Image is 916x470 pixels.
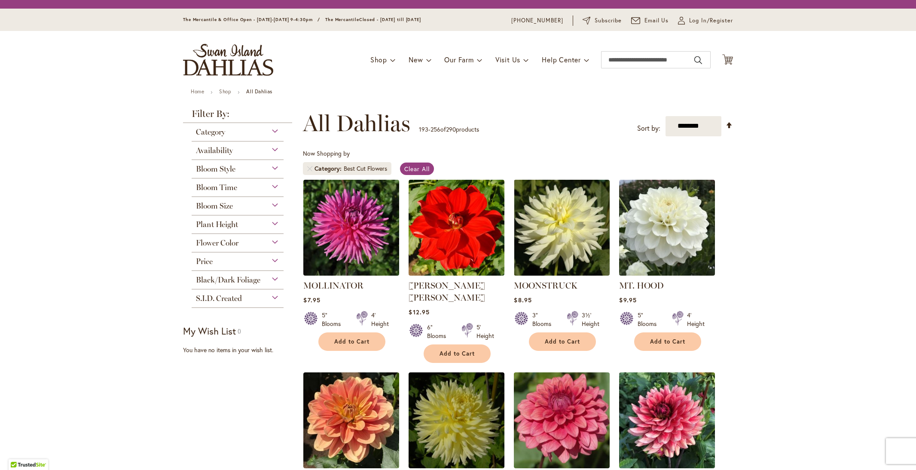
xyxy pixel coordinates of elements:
[514,180,610,276] img: MOONSTRUCK
[183,346,298,354] div: You have no items in your wish list.
[6,439,31,464] iframe: Launch Accessibility Center
[542,55,581,64] span: Help Center
[219,88,231,95] a: Shop
[183,17,359,22] span: The Mercantile & Office Open - [DATE]-[DATE] 9-4:30pm / The Mercantile
[427,323,451,340] div: 6" Blooms
[619,269,715,277] a: MT. HOOD
[514,462,610,470] a: MYSTIQUE
[183,44,273,76] a: store logo
[409,462,504,470] a: MY LITTLE SUNSHINE
[409,180,504,276] img: MOLLY ANN
[634,332,701,351] button: Add to Cart
[631,16,669,25] a: Email Us
[303,280,363,291] a: MOLLINATOR
[529,332,596,351] button: Add to Cart
[514,280,577,291] a: MOONSTRUCK
[409,280,485,303] a: [PERSON_NAME] [PERSON_NAME]
[619,296,636,304] span: $9.95
[303,462,399,470] a: MY FOREVER
[344,164,387,173] div: Best Cut Flowers
[303,149,350,157] span: Now Shopping by
[583,16,622,25] a: Subscribe
[637,120,660,136] label: Sort by:
[371,311,389,328] div: 4' Height
[196,183,237,192] span: Bloom Time
[303,111,410,136] span: All Dahlias
[514,372,610,468] img: MYSTIQUE
[307,166,312,171] a: Remove Category Best Cut Flowers
[318,332,385,351] button: Add to Cart
[400,163,434,175] a: Clear All
[404,165,430,173] span: Clear All
[409,372,504,468] img: MY LITTLE SUNSHINE
[678,16,733,25] a: Log In/Register
[650,338,685,345] span: Add to Cart
[409,308,429,316] span: $12.95
[689,16,733,25] span: Log In/Register
[419,125,428,133] span: 193
[409,55,423,64] span: New
[424,344,491,363] button: Add to Cart
[514,269,610,277] a: MOONSTRUCK
[431,125,440,133] span: 256
[303,372,399,468] img: MY FOREVER
[370,55,387,64] span: Shop
[334,338,369,345] span: Add to Cart
[582,311,599,328] div: 3½' Height
[532,311,556,328] div: 3" Blooms
[196,275,260,285] span: Black/Dark Foliage
[694,53,702,67] button: Search
[196,257,213,266] span: Price
[511,16,563,25] a: [PHONE_NUMBER]
[196,238,238,248] span: Flower Color
[196,201,233,211] span: Bloom Size
[495,55,520,64] span: Visit Us
[409,269,504,277] a: MOLLY ANN
[196,127,225,137] span: Category
[246,88,272,95] strong: All Dahlias
[638,311,662,328] div: 5" Blooms
[446,125,456,133] span: 290
[303,296,320,304] span: $7.95
[314,164,344,173] span: Category
[619,462,715,470] a: N-FORCE
[196,294,242,303] span: S.I.D. Created
[359,17,421,22] span: Closed - [DATE] till [DATE]
[303,180,399,276] img: MOLLINATOR
[644,16,669,25] span: Email Us
[196,146,233,155] span: Availability
[322,311,346,328] div: 5" Blooms
[440,350,475,357] span: Add to Cart
[545,338,580,345] span: Add to Cart
[444,55,473,64] span: Our Farm
[419,123,479,136] p: - of products
[595,16,622,25] span: Subscribe
[183,325,236,337] strong: My Wish List
[196,164,235,174] span: Bloom Style
[476,323,494,340] div: 5' Height
[196,220,238,229] span: Plant Height
[619,280,664,291] a: MT. HOOD
[514,296,531,304] span: $8.95
[687,311,705,328] div: 4' Height
[619,180,715,276] img: MT. HOOD
[619,372,715,468] img: N-FORCE
[303,269,399,277] a: MOLLINATOR
[191,88,204,95] a: Home
[183,109,292,123] strong: Filter By:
